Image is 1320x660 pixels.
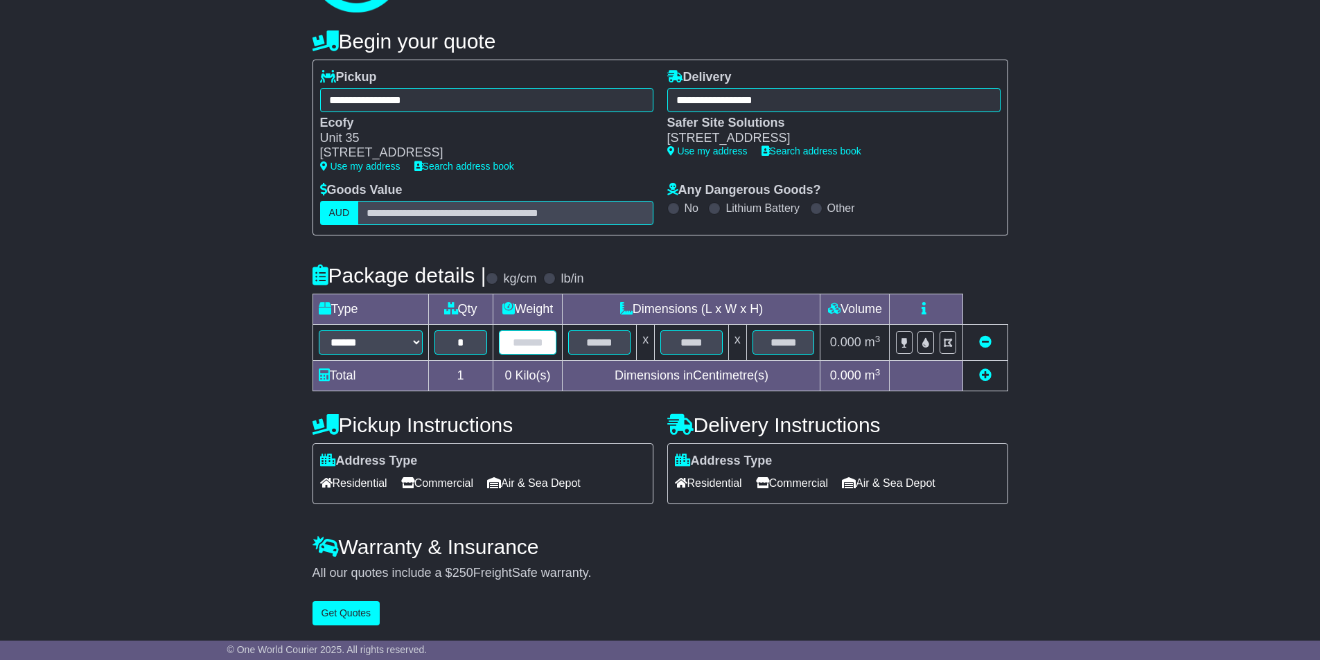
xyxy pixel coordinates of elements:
[637,325,655,361] td: x
[313,264,486,287] h4: Package details |
[320,161,401,172] a: Use my address
[320,472,387,494] span: Residential
[320,70,377,85] label: Pickup
[979,368,992,382] a: Add new item
[320,454,418,469] label: Address Type
[865,335,881,349] span: m
[401,472,473,494] span: Commercial
[428,361,493,391] td: 1
[313,566,1008,581] div: All our quotes include a $ FreightSafe warranty.
[313,30,1008,53] h4: Begin your quote
[875,367,881,377] sup: 3
[313,361,428,391] td: Total
[725,202,800,215] label: Lithium Battery
[865,368,881,382] span: m
[675,472,742,494] span: Residential
[313,535,1008,558] h4: Warranty & Insurance
[667,131,987,146] div: [STREET_ADDRESS]
[820,294,890,325] td: Volume
[428,294,493,325] td: Qty
[320,116,640,131] div: Ecofy
[830,335,861,349] span: 0.000
[313,413,653,436] h4: Pickup Instructions
[762,145,861,157] a: Search address book
[728,325,746,361] td: x
[563,361,820,391] td: Dimensions in Centimetre(s)
[685,202,698,215] label: No
[667,116,987,131] div: Safer Site Solutions
[875,334,881,344] sup: 3
[667,183,821,198] label: Any Dangerous Goods?
[487,472,581,494] span: Air & Sea Depot
[320,131,640,146] div: Unit 35
[827,202,855,215] label: Other
[320,145,640,161] div: [STREET_ADDRESS]
[756,472,828,494] span: Commercial
[667,70,732,85] label: Delivery
[493,361,563,391] td: Kilo(s)
[493,294,563,325] td: Weight
[227,644,428,655] span: © One World Courier 2025. All rights reserved.
[320,201,359,225] label: AUD
[563,294,820,325] td: Dimensions (L x W x H)
[414,161,514,172] a: Search address book
[830,368,861,382] span: 0.000
[503,271,536,287] label: kg/cm
[979,335,992,349] a: Remove this item
[313,601,380,625] button: Get Quotes
[667,413,1008,436] h4: Delivery Instructions
[561,271,583,287] label: lb/in
[667,145,748,157] a: Use my address
[504,368,511,382] span: 0
[452,566,473,580] span: 250
[313,294,428,325] td: Type
[320,183,403,198] label: Goods Value
[675,454,773,469] label: Address Type
[842,472,935,494] span: Air & Sea Depot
